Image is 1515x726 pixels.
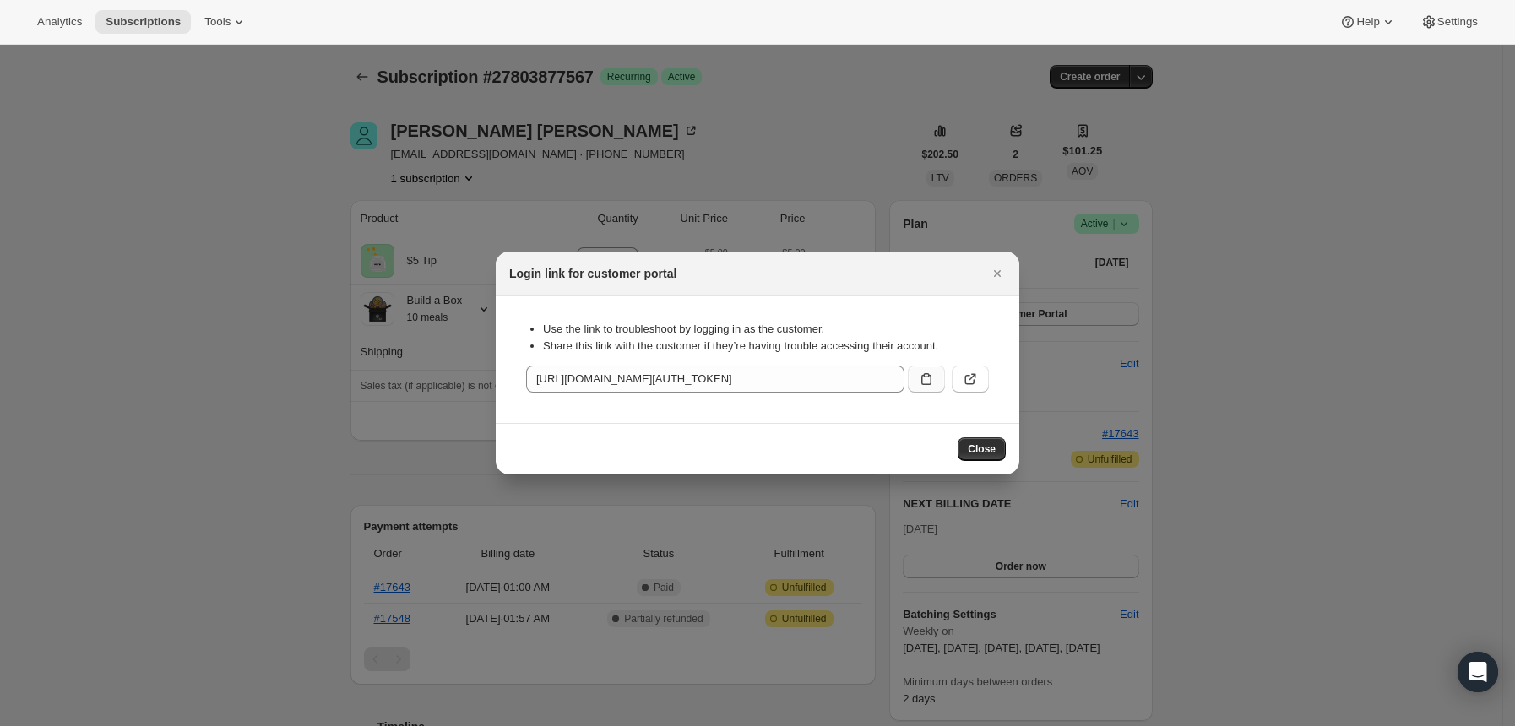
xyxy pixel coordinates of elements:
[543,321,989,338] li: Use the link to troubleshoot by logging in as the customer.
[194,10,258,34] button: Tools
[106,15,181,29] span: Subscriptions
[95,10,191,34] button: Subscriptions
[543,338,989,355] li: Share this link with the customer if they’re having trouble accessing their account.
[204,15,231,29] span: Tools
[968,442,996,456] span: Close
[1437,15,1478,29] span: Settings
[1356,15,1379,29] span: Help
[958,437,1006,461] button: Close
[986,262,1009,285] button: Close
[1458,652,1498,692] div: Open Intercom Messenger
[37,15,82,29] span: Analytics
[1329,10,1406,34] button: Help
[509,265,676,282] h2: Login link for customer portal
[27,10,92,34] button: Analytics
[1410,10,1488,34] button: Settings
